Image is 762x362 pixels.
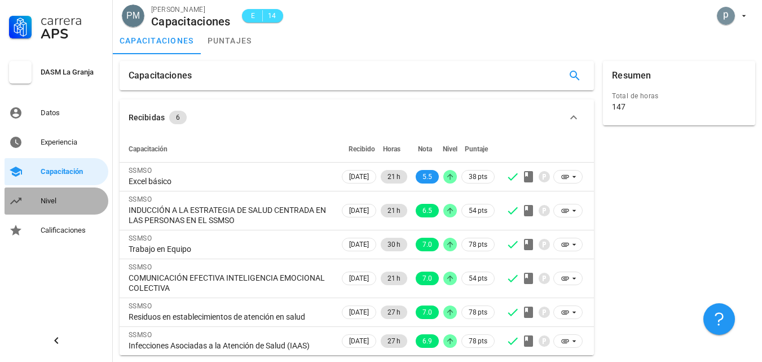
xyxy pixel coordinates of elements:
span: 6.5 [422,204,432,217]
span: 6 [176,111,180,124]
th: Capacitación [120,136,340,163]
span: 54 pts [469,273,487,284]
th: Nota [409,136,441,163]
span: 7.0 [422,238,432,251]
div: Datos [41,108,104,117]
div: Residuos en establecimientos de atención en salud [129,312,331,322]
div: Experiencia [41,138,104,147]
span: 5.5 [422,170,432,184]
span: SSMSO [129,263,152,271]
div: Resumen [612,61,651,90]
span: SSMSO [129,167,152,175]
div: APS [41,27,104,41]
span: Capacitación [129,145,168,153]
span: 27 h [387,306,400,319]
span: 30 h [387,238,400,251]
a: capacitaciones [113,27,201,54]
div: Excel básico [129,176,331,186]
span: 7.0 [422,306,432,319]
div: DASM La Granja [41,68,104,77]
a: Datos [5,99,108,127]
span: 54 pts [469,205,487,216]
a: Nivel [5,187,108,215]
div: Capacitaciones [129,61,192,90]
span: 21 h [387,170,400,184]
span: Puntaje [465,145,488,153]
div: COMUNICACIÓN EFECTIVA INTELIGENCIA EMOCIONAL COLECTIVA [129,273,331,293]
a: Experiencia [5,129,108,156]
span: [DATE] [349,272,369,285]
span: 78 pts [469,307,487,318]
div: Capacitaciones [151,15,231,28]
span: SSMSO [129,302,152,310]
span: 78 pts [469,239,487,250]
span: SSMSO [129,195,152,203]
span: 27 h [387,334,400,348]
span: 21 h [387,204,400,217]
div: Trabajo en Equipo [129,244,331,254]
th: Horas [378,136,409,163]
span: Recibido [349,145,375,153]
span: [DATE] [349,306,369,319]
span: 6.9 [422,334,432,348]
th: Nivel [441,136,459,163]
span: 78 pts [469,335,487,347]
div: INDUCCIÓN A LA ESTRATEGIA DE SALUD CENTRADA EN LAS PERSONAS EN EL SSMSO [129,205,331,225]
div: Nivel [41,197,104,206]
a: Calificaciones [5,217,108,244]
span: Nivel [443,145,457,153]
span: 38 pts [469,171,487,182]
button: Recibidas 6 [120,99,594,136]
div: [PERSON_NAME] [151,4,231,15]
span: Nota [418,145,432,153]
div: Calificaciones [41,226,104,235]
span: [DATE] [349,171,369,183]
span: SSMSO [129,331,152,339]
span: SSMSO [129,234,152,242]
div: Total de horas [612,90,746,102]
div: Infecciones Asociadas a la Atención de Salud (IAAS) [129,341,331,351]
span: E [249,10,258,21]
span: [DATE] [349,238,369,251]
span: 7.0 [422,272,432,285]
div: Carrera [41,14,104,27]
span: Horas [383,145,400,153]
a: Capacitación [5,158,108,185]
div: Recibidas [129,111,165,124]
div: 147 [612,102,626,112]
span: 21 h [387,272,400,285]
th: Puntaje [459,136,497,163]
a: puntajes [201,27,259,54]
span: [DATE] [349,335,369,347]
span: [DATE] [349,204,369,217]
div: Capacitación [41,167,104,176]
div: avatar [717,7,735,25]
span: 14 [267,10,276,21]
span: PM [126,5,140,27]
div: avatar [122,5,144,27]
th: Recibido [340,136,378,163]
